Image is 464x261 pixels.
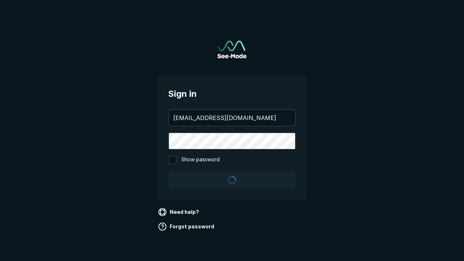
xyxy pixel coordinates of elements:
a: Go to sign in [217,41,246,58]
input: your@email.com [169,110,295,126]
a: Forgot password [157,221,217,232]
img: See-Mode Logo [217,41,246,58]
a: Need help? [157,206,202,218]
span: Sign in [168,87,296,100]
span: Show password [181,156,220,164]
